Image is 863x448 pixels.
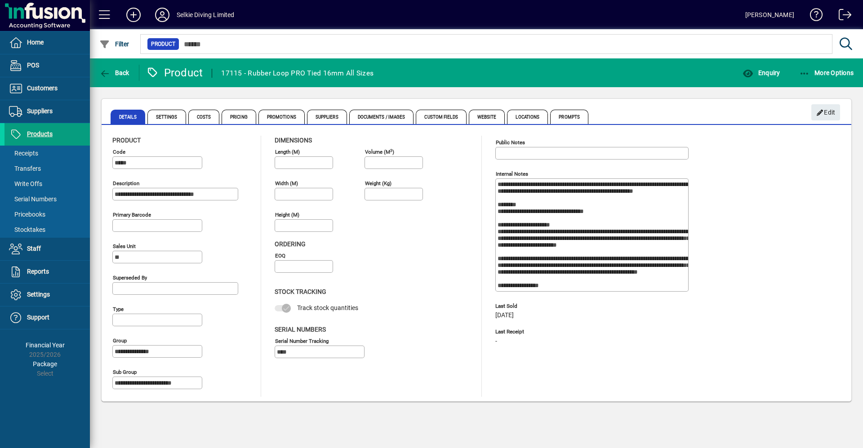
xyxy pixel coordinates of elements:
[365,149,394,155] mat-label: Volume (m )
[90,65,139,81] app-page-header-button: Back
[275,288,326,295] span: Stock Tracking
[9,180,42,187] span: Write Offs
[275,326,326,333] span: Serial Numbers
[4,207,90,222] a: Pricebooks
[113,337,127,344] mat-label: Group
[113,149,125,155] mat-label: Code
[496,171,528,177] mat-label: Internal Notes
[4,31,90,54] a: Home
[27,62,39,69] span: POS
[495,329,630,335] span: Last Receipt
[349,110,414,124] span: Documents / Images
[151,40,175,49] span: Product
[99,69,129,76] span: Back
[4,161,90,176] a: Transfers
[222,110,256,124] span: Pricing
[188,110,220,124] span: Costs
[275,240,306,248] span: Ordering
[4,238,90,260] a: Staff
[4,191,90,207] a: Serial Numbers
[507,110,548,124] span: Locations
[275,180,298,186] mat-label: Width (m)
[9,211,45,218] span: Pricebooks
[9,226,45,233] span: Stocktakes
[816,105,836,120] span: Edit
[33,360,57,368] span: Package
[495,338,497,345] span: -
[113,180,139,186] mat-label: Description
[27,130,53,138] span: Products
[4,146,90,161] a: Receipts
[119,7,148,23] button: Add
[416,110,466,124] span: Custom Fields
[275,253,285,259] mat-label: EOQ
[258,110,305,124] span: Promotions
[275,149,300,155] mat-label: Length (m)
[113,306,124,312] mat-label: Type
[745,8,794,22] div: [PERSON_NAME]
[495,303,630,309] span: Last Sold
[146,66,203,80] div: Product
[113,243,136,249] mat-label: Sales unit
[390,148,392,152] sup: 3
[147,110,186,124] span: Settings
[27,39,44,46] span: Home
[4,54,90,77] a: POS
[799,69,854,76] span: More Options
[9,150,38,157] span: Receipts
[275,337,329,344] mat-label: Serial Number tracking
[97,36,132,52] button: Filter
[111,110,145,124] span: Details
[113,369,137,375] mat-label: Sub group
[740,65,782,81] button: Enquiry
[803,2,823,31] a: Knowledge Base
[9,165,41,172] span: Transfers
[112,137,141,144] span: Product
[221,66,374,80] div: 17115 - Rubber Loop PRO Tied 16mm All Sizes
[27,314,49,321] span: Support
[4,176,90,191] a: Write Offs
[4,100,90,123] a: Suppliers
[27,245,41,252] span: Staff
[495,312,514,319] span: [DATE]
[4,261,90,283] a: Reports
[307,110,347,124] span: Suppliers
[550,110,588,124] span: Prompts
[177,8,235,22] div: Selkie Diving Limited
[9,195,57,203] span: Serial Numbers
[27,107,53,115] span: Suppliers
[496,139,525,146] mat-label: Public Notes
[4,77,90,100] a: Customers
[4,306,90,329] a: Support
[275,212,299,218] mat-label: Height (m)
[365,180,391,186] mat-label: Weight (Kg)
[832,2,852,31] a: Logout
[113,275,147,281] mat-label: Superseded by
[811,104,840,120] button: Edit
[148,7,177,23] button: Profile
[4,284,90,306] a: Settings
[27,268,49,275] span: Reports
[113,212,151,218] mat-label: Primary barcode
[469,110,505,124] span: Website
[797,65,856,81] button: More Options
[275,137,312,144] span: Dimensions
[297,304,358,311] span: Track stock quantities
[743,69,780,76] span: Enquiry
[26,342,65,349] span: Financial Year
[99,40,129,48] span: Filter
[4,222,90,237] a: Stocktakes
[27,84,58,92] span: Customers
[27,291,50,298] span: Settings
[97,65,132,81] button: Back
